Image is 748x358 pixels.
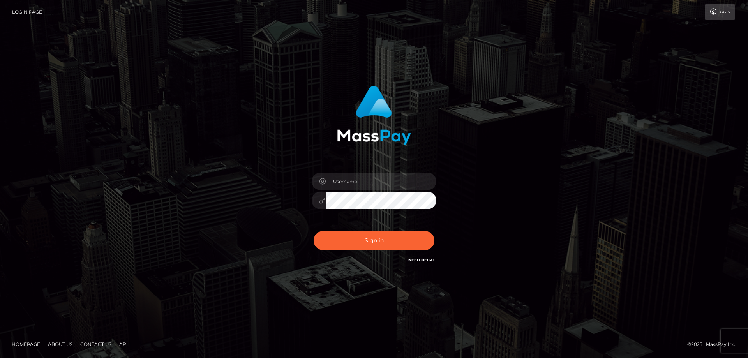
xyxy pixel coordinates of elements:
a: Homepage [9,338,43,350]
a: API [116,338,131,350]
img: MassPay Login [337,86,411,145]
a: About Us [45,338,76,350]
input: Username... [326,173,436,190]
button: Sign in [314,231,434,250]
a: Login Page [12,4,42,20]
a: Contact Us [77,338,115,350]
div: © 2025 , MassPay Inc. [687,340,742,349]
a: Login [705,4,735,20]
a: Need Help? [408,257,434,263]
